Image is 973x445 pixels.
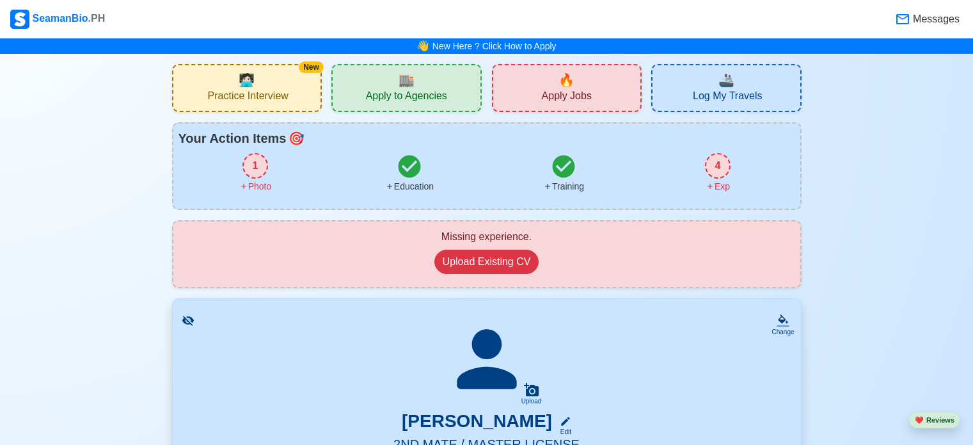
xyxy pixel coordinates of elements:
[909,412,960,429] button: heartReviews
[434,250,539,274] button: Upload Existing CV
[88,13,106,24] span: .PH
[178,129,795,148] div: Your Action Items
[915,416,924,424] span: heart
[693,90,762,106] span: Log My Travels
[366,90,447,106] span: Apply to Agencies
[718,70,734,90] span: travel
[432,41,557,51] a: New Here ? Click How to Apply
[399,70,415,90] span: agencies
[706,180,730,193] div: Exp
[910,12,960,27] span: Messages
[771,327,794,337] div: Change
[385,180,434,193] div: Education
[184,229,790,245] div: Missing experience.
[299,61,324,73] div: New
[239,180,272,193] div: Photo
[239,70,255,90] span: interview
[413,36,432,56] span: bell
[208,90,289,106] span: Practice Interview
[289,129,305,148] span: todo
[558,70,574,90] span: new
[543,180,584,193] div: Training
[242,153,268,179] div: 1
[10,10,29,29] img: Logo
[705,153,731,179] div: 4
[542,90,592,106] span: Apply Jobs
[555,427,571,437] div: Edit
[402,410,552,437] h3: [PERSON_NAME]
[521,398,542,405] div: Upload
[10,10,105,29] div: SeamanBio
